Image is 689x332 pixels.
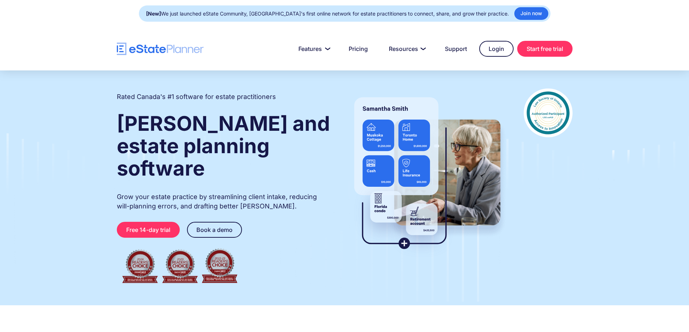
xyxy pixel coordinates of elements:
[436,42,476,56] a: Support
[117,192,331,211] p: Grow your estate practice by streamlining client intake, reducing will-planning errors, and draft...
[146,9,509,19] div: We just launched eState Community, [GEOGRAPHIC_DATA]'s first online network for estate practition...
[117,43,204,55] a: home
[345,89,509,258] img: estate planner showing wills to their clients, using eState Planner, a leading estate planning so...
[380,42,433,56] a: Resources
[340,42,377,56] a: Pricing
[479,41,514,57] a: Login
[117,111,330,181] strong: [PERSON_NAME] and estate planning software
[187,222,242,238] a: Book a demo
[514,7,548,20] a: Join now
[117,92,276,102] h2: Rated Canada's #1 software for estate practitioners
[517,41,573,57] a: Start free trial
[146,10,161,17] strong: [New]
[117,222,180,238] a: Free 14-day trial
[290,42,336,56] a: Features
